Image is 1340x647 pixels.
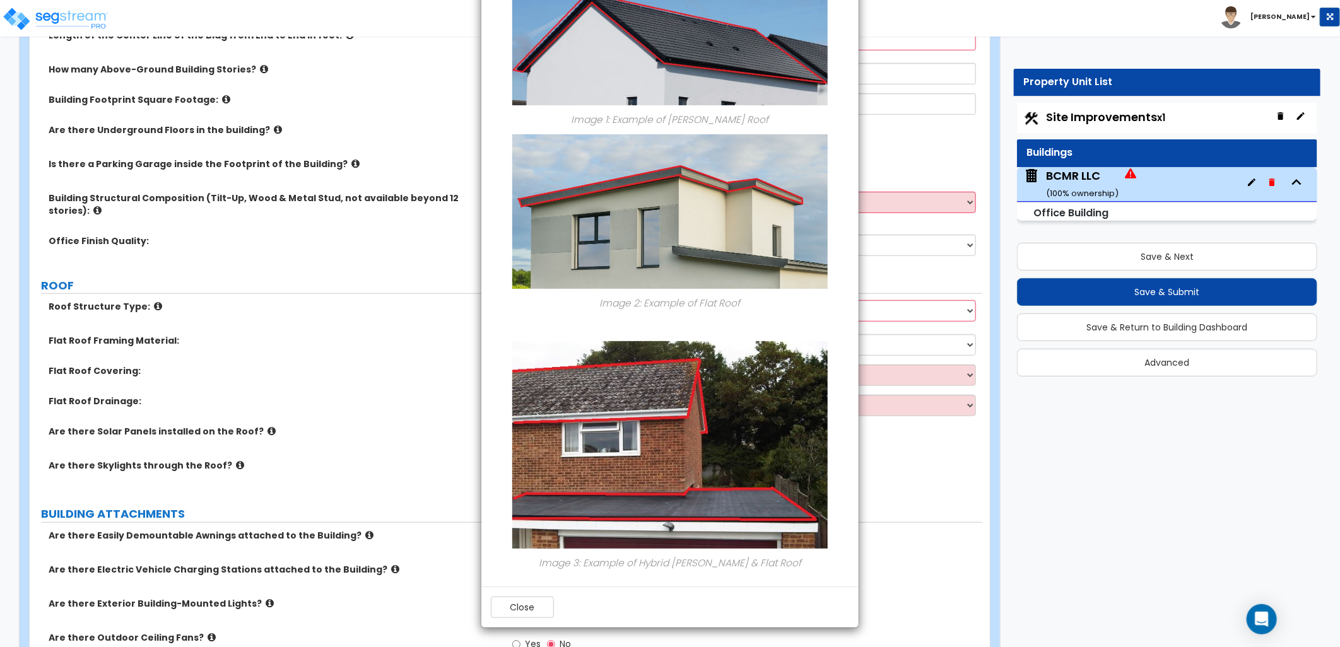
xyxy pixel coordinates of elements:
button: Close [491,597,554,618]
i: Image 3: Example of Hybrid [PERSON_NAME] & Flat Roof [539,556,801,569]
i: Image 1: Example of [PERSON_NAME] Roof [572,113,769,126]
img: fltrf4.jpg [512,134,828,289]
i: Image 2: Example of Flat Roof [600,296,741,310]
div: Open Intercom Messenger [1247,604,1277,634]
img: hybrdrf5.jpg [512,341,828,548]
